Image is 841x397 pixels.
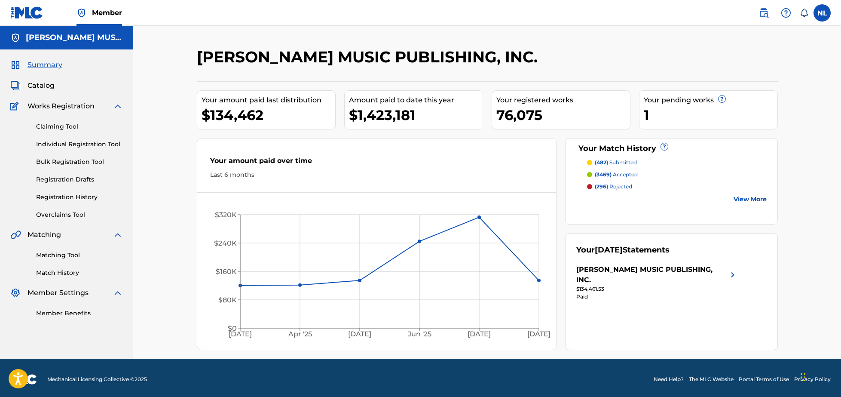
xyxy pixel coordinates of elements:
[728,265,738,285] img: right chevron icon
[794,375,831,383] a: Privacy Policy
[719,95,725,102] span: ?
[644,95,777,105] div: Your pending works
[28,230,61,240] span: Matching
[595,183,608,190] span: (296)
[800,9,808,17] div: Notifications
[10,101,21,111] img: Works Registration
[36,309,123,318] a: Member Benefits
[92,8,122,18] span: Member
[654,375,684,383] a: Need Help?
[210,156,544,170] div: Your amount paid over time
[287,330,312,338] tspan: Apr '25
[28,101,95,111] span: Works Registration
[661,143,668,150] span: ?
[76,8,87,18] img: Top Rightsholder
[576,265,738,301] a: [PERSON_NAME] MUSIC PUBLISHING, INC.right chevron icon$134,461.53Paid
[758,8,769,18] img: search
[595,183,632,191] p: rejected
[28,60,62,70] span: Summary
[576,265,728,285] div: [PERSON_NAME] MUSIC PUBLISHING, INC.
[777,4,795,22] div: Help
[216,268,237,276] tspan: $160K
[218,296,237,304] tspan: $80K
[739,375,789,383] a: Portal Terms of Use
[28,80,55,91] span: Catalog
[229,330,252,338] tspan: [DATE]
[10,230,21,240] img: Matching
[10,80,21,91] img: Catalog
[595,171,638,178] p: accepted
[468,330,491,338] tspan: [DATE]
[202,95,335,105] div: Your amount paid last distribution
[595,171,612,178] span: (3469)
[798,356,841,397] iframe: Chat Widget
[113,101,123,111] img: expand
[36,157,123,166] a: Bulk Registration Tool
[36,268,123,277] a: Match History
[576,244,670,256] div: Your Statements
[644,105,777,125] div: 1
[755,4,772,22] a: Public Search
[587,183,767,191] a: (296) rejected
[527,330,550,338] tspan: [DATE]
[113,288,123,298] img: expand
[496,105,630,125] div: 76,075
[595,245,623,255] span: [DATE]
[349,95,483,105] div: Amount paid to date this year
[576,143,767,154] div: Your Match History
[10,60,62,70] a: SummarySummary
[36,251,123,260] a: Matching Tool
[817,262,841,331] iframe: Resource Center
[36,175,123,184] a: Registration Drafts
[576,293,738,301] div: Paid
[801,364,806,390] div: Drag
[10,288,21,298] img: Member Settings
[595,159,637,166] p: submitted
[36,122,123,131] a: Claiming Tool
[734,195,767,204] a: View More
[595,159,608,166] span: (482)
[214,239,237,247] tspan: $240K
[348,330,371,338] tspan: [DATE]
[10,60,21,70] img: Summary
[10,6,43,19] img: MLC Logo
[689,375,734,383] a: The MLC Website
[28,288,89,298] span: Member Settings
[496,95,630,105] div: Your registered works
[407,330,431,338] tspan: Jun '25
[10,33,21,43] img: Accounts
[215,211,237,219] tspan: $320K
[210,170,544,179] div: Last 6 months
[113,230,123,240] img: expand
[36,140,123,149] a: Individual Registration Tool
[10,80,55,91] a: CatalogCatalog
[587,159,767,166] a: (482) submitted
[587,171,767,178] a: (3469) accepted
[228,324,237,332] tspan: $0
[36,210,123,219] a: Overclaims Tool
[349,105,483,125] div: $1,423,181
[813,4,831,22] div: User Menu
[576,285,738,293] div: $134,461.53
[781,8,791,18] img: help
[197,47,542,67] h2: [PERSON_NAME] MUSIC PUBLISHING, INC.
[202,105,335,125] div: $134,462
[36,193,123,202] a: Registration History
[47,375,147,383] span: Mechanical Licensing Collective © 2025
[26,33,123,43] h5: MAXIMO AGUIRRE MUSIC PUBLISHING, INC.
